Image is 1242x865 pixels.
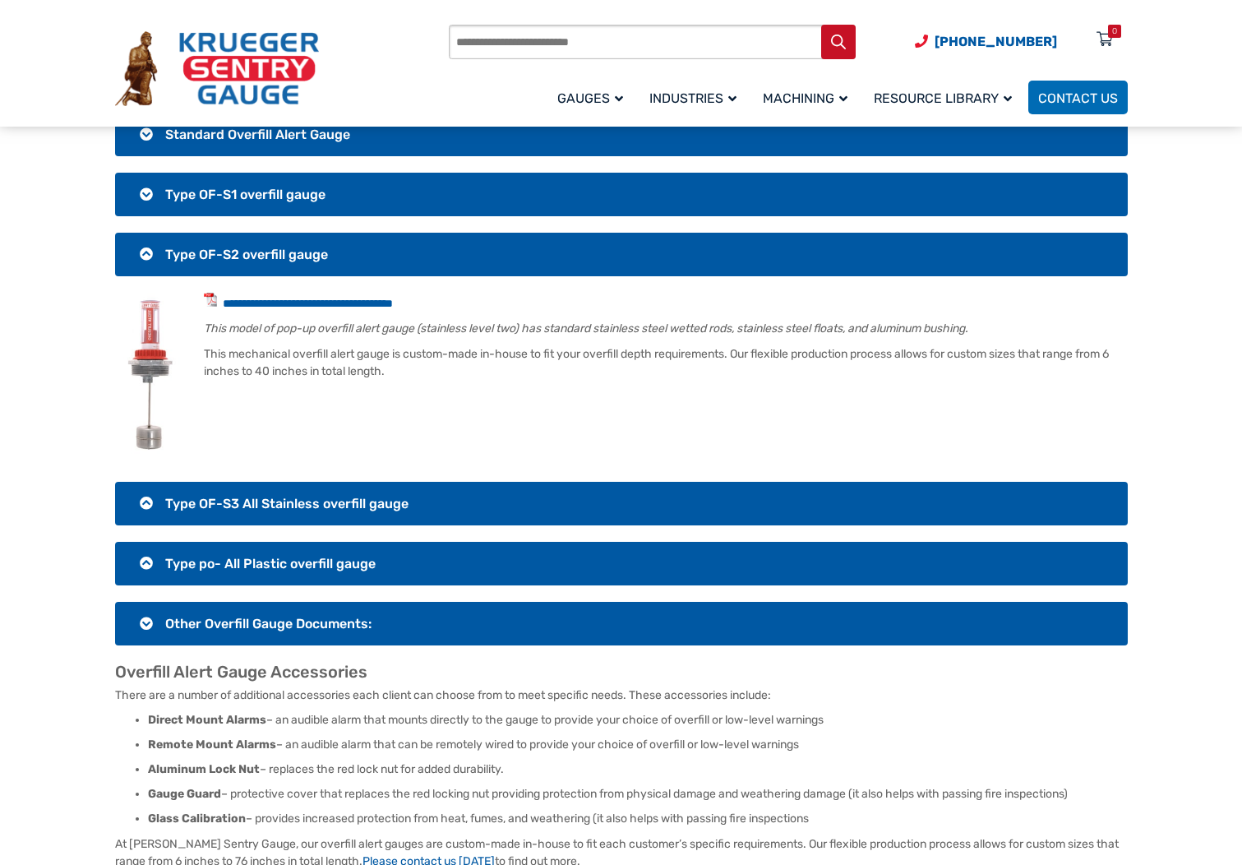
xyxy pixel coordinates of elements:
[557,90,623,106] span: Gauges
[165,247,328,262] span: Type OF-S2 overfill gauge
[165,556,376,571] span: Type po- All Plastic overfill gauge
[115,687,1128,704] p: There are a number of additional accessories each client can choose from to meet specific needs. ...
[148,786,1128,803] li: – protective cover that replaces the red locking nut providing protection from physical damage an...
[165,616,372,631] span: Other Overfill Gauge Documents:
[148,712,1128,729] li: – an audible alarm that mounts directly to the gauge to provide your choice of overfill or low-le...
[204,321,968,335] em: This model of pop-up overfill alert gauge (stainless level two) has standard stainless steel wett...
[148,811,1128,827] li: – provides increased protection from heat, fumes, and weathering (it also helps with passing fire...
[148,762,260,776] strong: Aluminum Lock Nut
[148,713,266,727] strong: Direct Mount Alarms
[148,737,1128,753] li: – an audible alarm that can be remotely wired to provide your choice of overfill or low-level war...
[148,738,276,752] strong: Remote Mount Alarms
[753,78,864,117] a: Machining
[148,761,1128,778] li: – replaces the red lock nut for added durability.
[1112,25,1117,38] div: 0
[935,34,1057,49] span: [PHONE_NUMBER]
[874,90,1012,106] span: Resource Library
[115,662,1128,682] h2: Overfill Alert Gauge Accessories
[915,31,1057,52] a: Phone Number (920) 434-8860
[639,78,753,117] a: Industries
[763,90,847,106] span: Machining
[115,345,1128,380] p: This mechanical overfill alert gauge is custom-made in-house to fit your overfill depth requireme...
[649,90,736,106] span: Industries
[115,31,319,107] img: Krueger Sentry Gauge
[148,787,221,801] strong: Gauge Guard
[547,78,639,117] a: Gauges
[864,78,1028,117] a: Resource Library
[148,812,246,826] strong: Glass Calibration
[165,496,409,511] span: Type OF-S3 All Stainless overfill gauge
[115,293,184,456] img: Type OF-S2 overfill gauge
[165,187,326,202] span: Type OF-S1 overfill gauge
[1038,90,1118,106] span: Contact Us
[1028,81,1128,114] a: Contact Us
[165,127,350,142] span: Standard Overfill Alert Gauge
